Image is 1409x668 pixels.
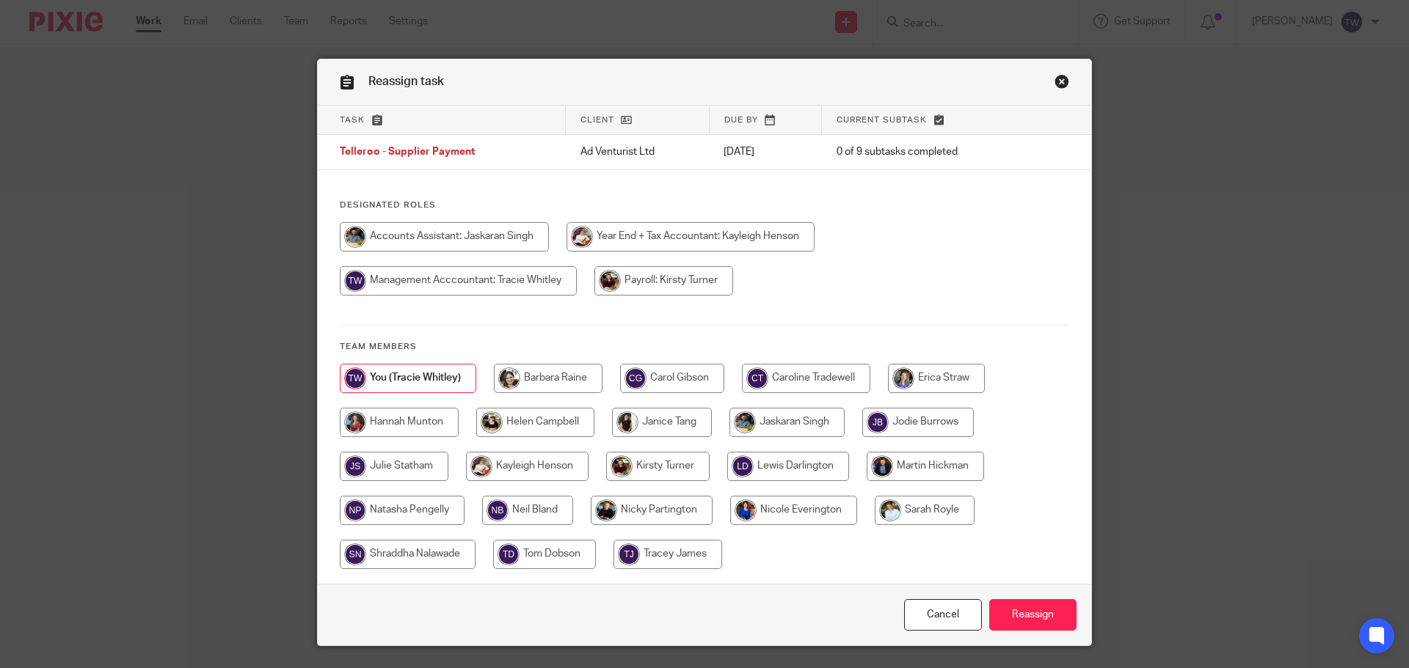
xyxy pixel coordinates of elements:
span: Current subtask [837,116,927,124]
span: Due by [724,116,758,124]
p: [DATE] [724,144,807,159]
input: Reassign [989,599,1077,631]
span: Reassign task [368,76,444,87]
p: Ad Venturist Ltd [580,144,694,159]
span: Client [580,116,614,124]
span: Telleroo - Supplier Payment [340,147,475,158]
h4: Designated Roles [340,199,1069,211]
span: Task [340,116,365,124]
h4: Team members [340,341,1069,353]
a: Close this dialog window [1055,74,1069,94]
a: Close this dialog window [904,599,982,631]
td: 0 of 9 subtasks completed [822,135,1030,170]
